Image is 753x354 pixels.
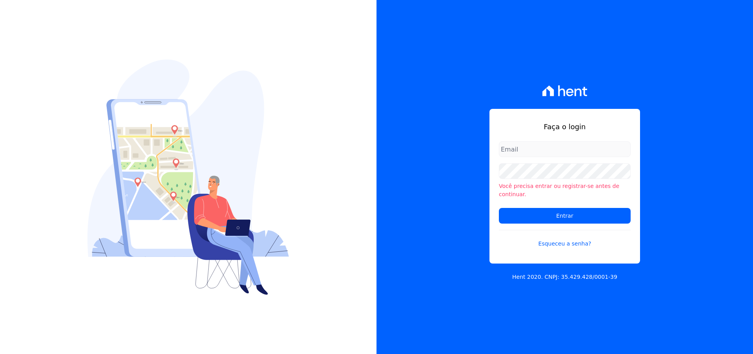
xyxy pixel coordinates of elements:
input: Email [499,141,631,157]
input: Entrar [499,208,631,224]
img: Login [87,60,289,295]
li: Você precisa entrar ou registrar-se antes de continuar. [499,182,631,199]
p: Hent 2020. CNPJ: 35.429.428/0001-39 [512,273,617,281]
a: Esqueceu a senha? [499,230,631,248]
h1: Faça o login [499,121,631,132]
